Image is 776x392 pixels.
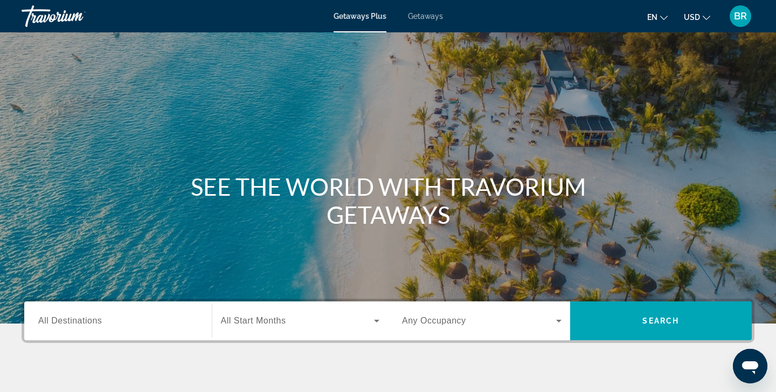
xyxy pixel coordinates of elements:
a: Getaways Plus [334,12,386,20]
button: Change language [647,9,668,25]
a: Travorium [22,2,129,30]
div: Search widget [24,301,752,340]
button: User Menu [726,5,754,27]
span: en [647,13,657,22]
span: All Destinations [38,316,102,325]
span: Any Occupancy [402,316,466,325]
span: Search [642,317,679,325]
button: Change currency [684,9,710,25]
h1: SEE THE WORLD WITH TRAVORIUM GETAWAYS [186,173,590,229]
span: All Start Months [221,316,286,325]
span: BR [734,11,747,22]
iframe: Botón para iniciar la ventana de mensajería [733,349,767,383]
button: Search [570,301,752,340]
span: USD [684,13,700,22]
a: Getaways [408,12,443,20]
